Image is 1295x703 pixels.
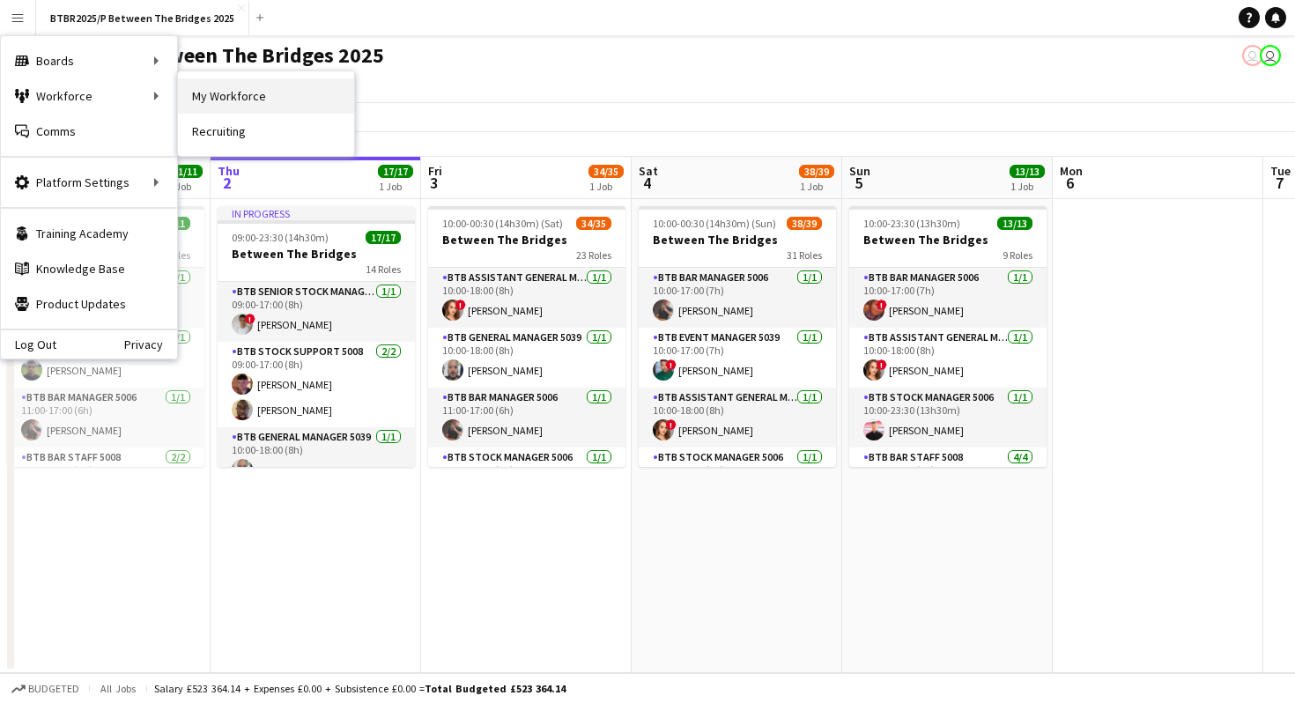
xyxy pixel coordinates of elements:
[639,388,836,448] app-card-role: BTB Assistant General Manager 50061/110:00-18:00 (8h)![PERSON_NAME]
[97,682,139,695] span: All jobs
[428,328,625,388] app-card-role: BTB General Manager 50391/110:00-18:00 (8h)[PERSON_NAME]
[245,314,255,324] span: !
[232,231,329,244] span: 09:00-23:30 (14h30m)
[455,300,466,310] span: !
[442,217,563,230] span: 10:00-00:30 (14h30m) (Sat)
[1,251,177,286] a: Knowledge Base
[849,328,1047,388] app-card-role: BTB Assistant General Manager 50061/110:00-18:00 (8h)![PERSON_NAME]
[1057,173,1083,193] span: 6
[428,206,625,467] app-job-card: 10:00-00:30 (14h30m) (Sat)34/35Between The Bridges23 RolesBTB Assistant General Manager 50061/110...
[178,114,354,149] a: Recruiting
[639,163,658,179] span: Sat
[36,1,249,35] button: BTBR2025/P Between The Bridges 2025
[799,165,834,178] span: 38/39
[428,268,625,328] app-card-role: BTB Assistant General Manager 50061/110:00-18:00 (8h)![PERSON_NAME]
[428,448,625,507] app-card-role: BTB Stock Manager 50061/111:00-17:00 (6h)
[997,217,1032,230] span: 13/13
[849,206,1047,467] app-job-card: 10:00-23:30 (13h30m)13/13Between The Bridges9 RolesBTB Bar Manager 50061/110:00-17:00 (7h)![PERSO...
[14,42,384,69] h1: BTBR2025/P Between The Bridges 2025
[666,419,677,430] span: !
[168,180,202,193] div: 1 Job
[218,342,415,427] app-card-role: BTB Stock support 50082/209:00-17:00 (8h)[PERSON_NAME][PERSON_NAME]
[1270,163,1291,179] span: Tue
[847,173,870,193] span: 5
[218,246,415,262] h3: Between The Bridges
[1,114,177,149] a: Comms
[849,163,870,179] span: Sun
[1260,45,1281,66] app-user-avatar: Amy Cane
[9,679,82,699] button: Budgeted
[366,231,401,244] span: 17/17
[28,683,79,695] span: Budgeted
[849,448,1047,584] app-card-role: BTB Bar Staff 50084/410:30-17:30 (7h)
[877,300,887,310] span: !
[7,448,204,538] app-card-role: BTB Bar Staff 50082/211:30-17:30 (6h)
[379,180,412,193] div: 1 Job
[666,359,677,370] span: !
[1,78,177,114] div: Workforce
[639,328,836,388] app-card-role: BTB Event Manager 50391/110:00-17:00 (7h)![PERSON_NAME]
[218,163,240,179] span: Thu
[1,286,177,322] a: Product Updates
[428,163,442,179] span: Fri
[787,217,822,230] span: 38/39
[639,268,836,328] app-card-role: BTB Bar Manager 50061/110:00-17:00 (7h)[PERSON_NAME]
[639,206,836,467] app-job-card: 10:00-00:30 (14h30m) (Sun)38/39Between The Bridges31 RolesBTB Bar Manager 50061/110:00-17:00 (7h)...
[178,78,354,114] a: My Workforce
[1,43,177,78] div: Boards
[218,206,415,467] app-job-card: In progress09:00-23:30 (14h30m)17/17Between The Bridges14 RolesBTB Senior Stock Manager 50061/109...
[7,388,204,448] app-card-role: BTB Bar Manager 50061/111:00-17:00 (6h)[PERSON_NAME]
[589,180,623,193] div: 1 Job
[1,165,177,200] div: Platform Settings
[428,388,625,448] app-card-role: BTB Bar Manager 50061/111:00-17:00 (6h)[PERSON_NAME]
[425,682,566,695] span: Total Budgeted £523 364.14
[639,448,836,507] app-card-role: BTB Stock Manager 50061/110:00-18:00 (8h)
[849,268,1047,328] app-card-role: BTB Bar Manager 50061/110:00-17:00 (7h)![PERSON_NAME]
[167,165,203,178] span: 11/11
[218,206,415,220] div: In progress
[800,180,833,193] div: 1 Job
[849,388,1047,448] app-card-role: BTB Stock Manager 50061/110:00-23:30 (13h30m)[PERSON_NAME]
[1010,180,1044,193] div: 1 Job
[588,165,624,178] span: 34/35
[154,682,566,695] div: Salary £523 364.14 + Expenses £0.00 + Subsistence £0.00 =
[863,217,960,230] span: 10:00-23:30 (13h30m)
[877,359,887,370] span: !
[1268,173,1291,193] span: 7
[124,337,177,351] a: Privacy
[1003,248,1032,262] span: 9 Roles
[425,173,442,193] span: 3
[1242,45,1263,66] app-user-avatar: Amy Cane
[639,232,836,248] h3: Between The Bridges
[787,248,822,262] span: 31 Roles
[1060,163,1083,179] span: Mon
[1010,165,1045,178] span: 13/13
[576,248,611,262] span: 23 Roles
[378,165,413,178] span: 17/17
[366,263,401,276] span: 14 Roles
[218,427,415,487] app-card-role: BTB General Manager 50391/110:00-18:00 (8h)[PERSON_NAME]
[636,173,658,193] span: 4
[1,216,177,251] a: Training Academy
[428,232,625,248] h3: Between The Bridges
[215,173,240,193] span: 2
[1,337,56,351] a: Log Out
[849,232,1047,248] h3: Between The Bridges
[653,217,776,230] span: 10:00-00:30 (14h30m) (Sun)
[218,282,415,342] app-card-role: BTB Senior Stock Manager 50061/109:00-17:00 (8h)![PERSON_NAME]
[576,217,611,230] span: 34/35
